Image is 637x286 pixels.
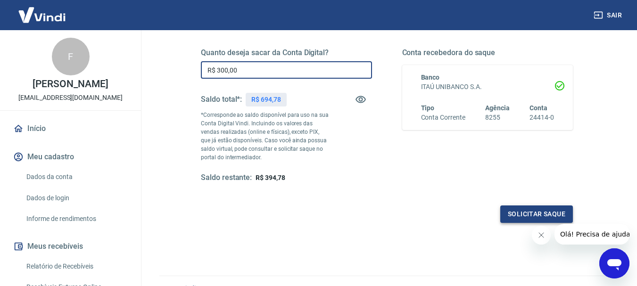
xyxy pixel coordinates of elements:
[592,7,626,24] button: Sair
[23,209,130,229] a: Informe de rendimentos
[529,113,554,123] h6: 24414-0
[33,79,108,89] p: [PERSON_NAME]
[529,104,547,112] span: Conta
[201,173,252,183] h5: Saldo restante:
[11,118,130,139] a: Início
[11,147,130,167] button: Meu cadastro
[201,48,372,57] h5: Quanto deseja sacar da Conta Digital?
[421,113,465,123] h6: Conta Corrente
[402,48,573,57] h5: Conta recebedora do saque
[18,93,123,103] p: [EMAIL_ADDRESS][DOMAIN_NAME]
[201,111,329,162] p: *Corresponde ao saldo disponível para uso na sua Conta Digital Vindi. Incluindo os valores das ve...
[6,7,79,14] span: Olá! Precisa de ajuda?
[201,95,242,104] h5: Saldo total*:
[11,0,73,29] img: Vindi
[52,38,90,75] div: F
[11,236,130,257] button: Meus recebíveis
[500,205,573,223] button: Solicitar saque
[421,74,440,81] span: Banco
[485,113,510,123] h6: 8255
[554,224,629,245] iframe: Mensagem da empresa
[23,257,130,276] a: Relatório de Recebíveis
[251,95,281,105] p: R$ 694,78
[421,82,554,92] h6: ITAÚ UNIBANCO S.A.
[485,104,510,112] span: Agência
[256,174,285,181] span: R$ 394,78
[23,167,130,187] a: Dados da conta
[421,104,435,112] span: Tipo
[23,188,130,208] a: Dados de login
[532,226,551,245] iframe: Fechar mensagem
[599,248,629,278] iframe: Botão para abrir a janela de mensagens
